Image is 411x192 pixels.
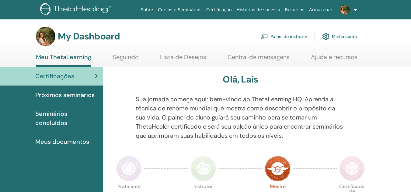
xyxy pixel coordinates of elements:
span: Próximos seminários [35,90,95,99]
a: Meu ThetaLearning [36,53,91,67]
img: chalkboard-teacher.svg [261,34,268,39]
img: cog.svg [322,31,329,42]
h3: Olá, Laís [223,74,258,85]
a: Sobre [138,4,155,15]
a: Lista de Desejos [160,53,206,65]
a: Central de mensagens [228,53,290,65]
a: Histórias de sucesso [234,4,283,15]
a: Seguindo [113,53,139,65]
img: Practitioner [116,156,142,181]
img: default.jpg [340,5,350,15]
a: Armazenar [307,4,335,15]
img: Instructor [190,156,216,181]
a: Recursos [283,4,307,15]
a: Certificação [204,4,234,15]
a: Painel do instrutor [261,30,307,43]
img: Certificate of Science [339,156,365,181]
a: Cursos e Seminários [155,4,204,15]
img: logo.png [40,3,113,17]
span: Seminários concluídos [35,109,98,127]
p: Sua jornada começa aqui; bem-vindo ao ThetaLearning HQ. Aprenda a técnica de renome mundial que m... [136,95,345,140]
span: Certificações [35,72,74,81]
img: Master [265,156,291,181]
span: Meus documentos [35,137,89,146]
a: Minha conta [322,30,357,43]
img: default.jpg [36,27,55,46]
a: Ajuda e recursos [311,53,357,65]
h3: My Dashboard [58,31,120,42]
